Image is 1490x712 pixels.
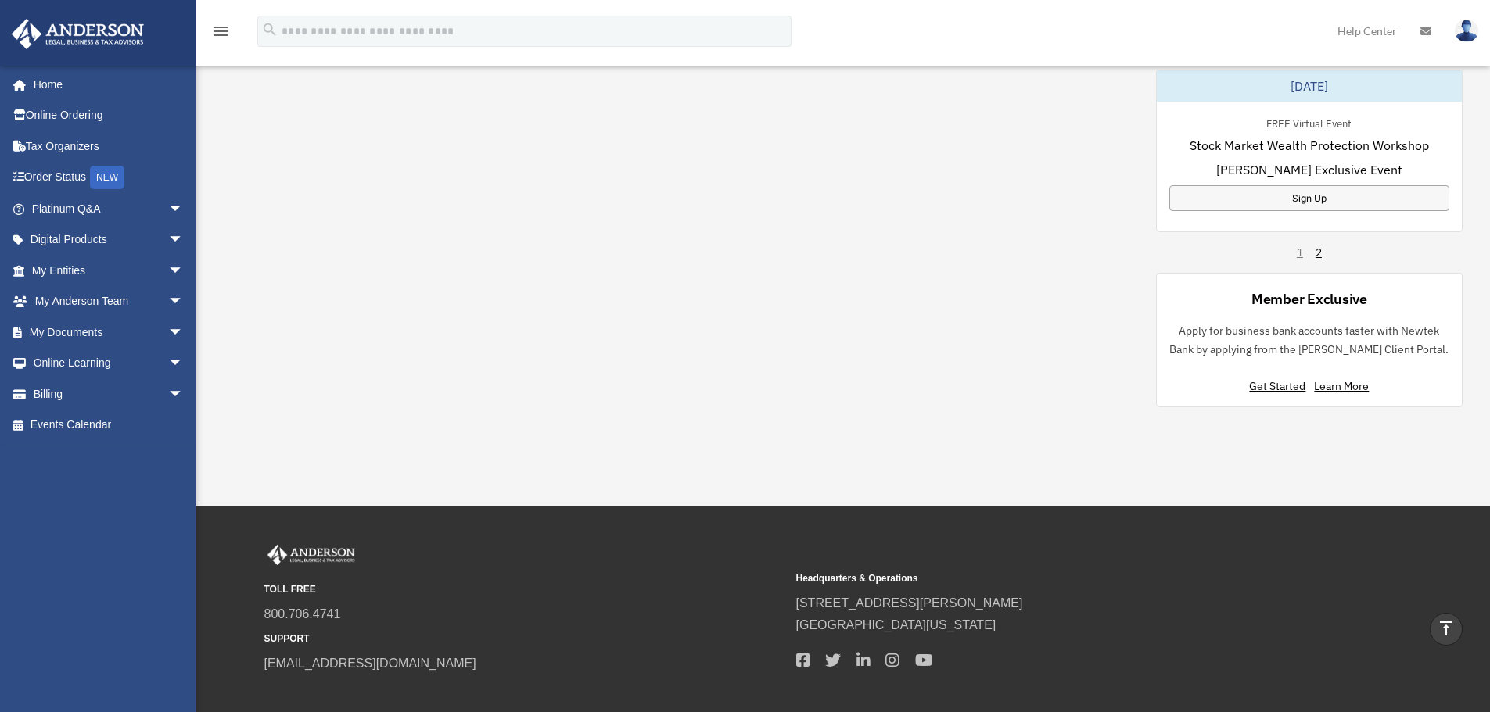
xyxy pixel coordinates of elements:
img: Anderson Advisors Platinum Portal [264,545,358,565]
span: Stock Market Wealth Protection Workshop [1190,136,1429,155]
i: vertical_align_top [1437,619,1456,638]
a: My Anderson Teamarrow_drop_down [11,286,207,317]
span: arrow_drop_down [168,348,199,380]
div: FREE Virtual Event [1254,114,1364,131]
span: arrow_drop_down [168,317,199,349]
a: My Documentsarrow_drop_down [11,317,207,348]
a: Order StatusNEW [11,162,207,194]
a: Learn More [1314,379,1369,393]
div: NEW [90,166,124,189]
a: Billingarrow_drop_down [11,378,207,410]
div: Member Exclusive [1251,289,1367,309]
span: arrow_drop_down [168,224,199,256]
span: arrow_drop_down [168,255,199,287]
a: Home [11,69,199,100]
span: arrow_drop_down [168,193,199,225]
small: TOLL FREE [264,581,785,598]
p: Apply for business bank accounts faster with Newtek Bank by applying from the [PERSON_NAME] Clien... [1169,321,1449,360]
img: User Pic [1455,20,1478,42]
a: My Entitiesarrow_drop_down [11,255,207,286]
i: search [261,21,278,38]
a: 800.706.4741 [264,607,341,621]
a: Tax Organizers [11,131,207,162]
a: Events Calendar [11,410,207,441]
a: 2 [1316,245,1322,260]
a: Platinum Q&Aarrow_drop_down [11,193,207,224]
i: menu [211,22,230,41]
a: Sign Up [1169,185,1449,211]
a: [GEOGRAPHIC_DATA][US_STATE] [796,618,996,631]
a: Online Ordering [11,100,207,131]
small: Headquarters & Operations [796,571,1317,587]
span: arrow_drop_down [168,378,199,410]
a: Get Started [1249,379,1312,393]
a: vertical_align_top [1430,613,1463,646]
span: arrow_drop_down [168,286,199,318]
div: [DATE] [1157,70,1462,102]
a: Digital Productsarrow_drop_down [11,224,207,256]
a: [EMAIL_ADDRESS][DOMAIN_NAME] [264,657,476,670]
small: SUPPORT [264,631,785,647]
a: menu [211,27,230,41]
span: [PERSON_NAME] Exclusive Event [1216,160,1402,179]
img: Anderson Advisors Platinum Portal [7,19,149,49]
a: [STREET_ADDRESS][PERSON_NAME] [796,596,1023,610]
a: Online Learningarrow_drop_down [11,348,207,379]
